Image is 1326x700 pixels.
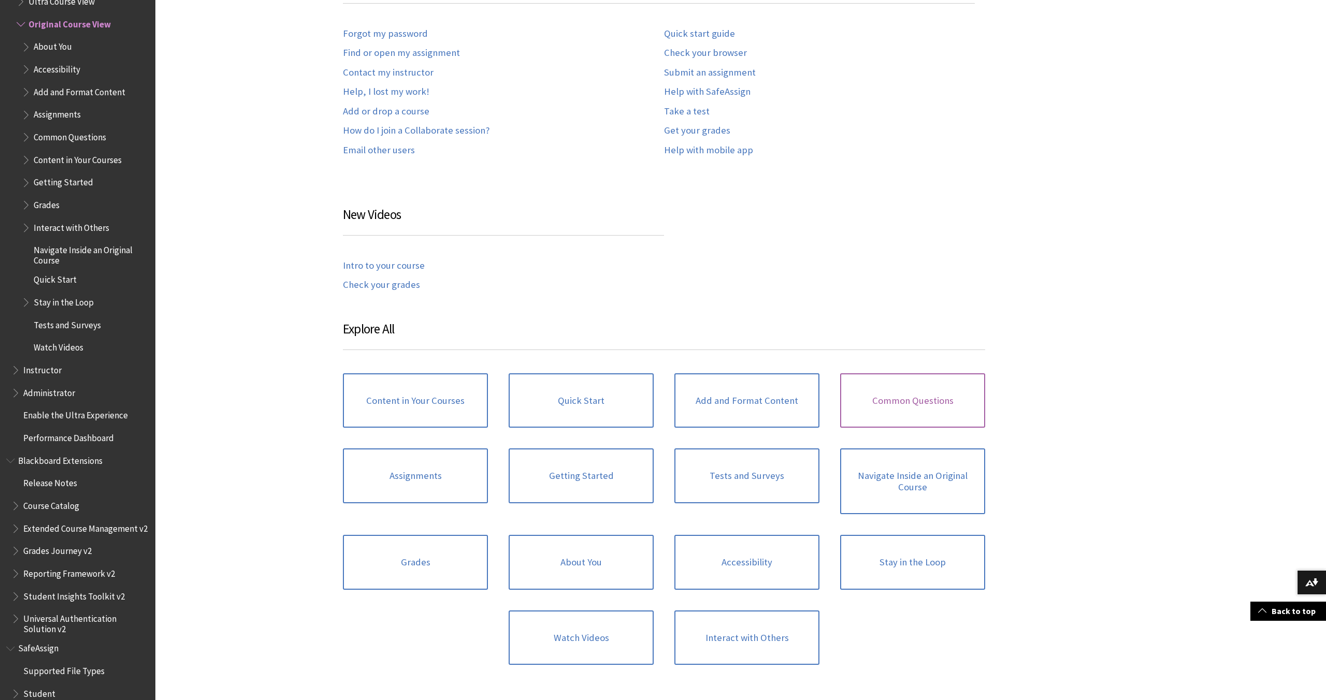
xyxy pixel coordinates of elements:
h3: Explore All [343,319,985,350]
span: Supported File Types [23,662,105,676]
span: Student [23,685,55,699]
a: Find or open my assignment [343,47,460,59]
span: About You [34,38,72,52]
span: Content in Your Courses [34,151,122,165]
span: Watch Videos [34,339,83,353]
a: Email other users [343,144,415,156]
a: Contact my instructor [343,67,434,79]
span: Assignments [34,106,81,120]
a: Stay in the Loop [840,535,985,590]
a: How do I join a Collaborate session? [343,125,489,137]
span: Quick Start [34,271,77,285]
span: Universal Authentication Solution v2 [23,610,148,634]
span: Tests and Surveys [34,316,101,330]
a: Check your browser [664,47,747,59]
span: Accessibility [34,61,80,75]
a: Quick Start [509,373,654,428]
span: Performance Dashboard [23,429,114,443]
h3: New Videos [343,205,664,236]
span: Common Questions [34,128,106,142]
span: Original Course View [28,16,111,30]
a: Help with mobile app [664,144,753,156]
a: Add or drop a course [343,106,429,118]
a: Getting Started [509,448,654,503]
span: Course Catalog [23,497,79,511]
span: Blackboard Extensions [18,452,103,466]
a: Interact with Others [674,610,819,665]
a: Watch Videos [509,610,654,665]
a: Help, I lost my work! [343,86,429,98]
a: Intro to your course [343,260,425,272]
a: About You [509,535,654,590]
span: Instructor [23,361,62,375]
a: Tests and Surveys [674,448,819,503]
span: Grades [34,196,60,210]
a: Add and Format Content [674,373,819,428]
span: Add and Format Content [34,83,125,97]
a: Take a test [664,106,710,118]
span: Navigate Inside an Original Course [34,241,148,266]
a: Back to top [1250,602,1326,621]
span: Extended Course Management v2 [23,520,148,534]
span: Grades Journey v2 [23,542,92,556]
a: Content in Your Courses [343,373,488,428]
a: Grades [343,535,488,590]
span: Getting Started [34,174,93,188]
span: Interact with Others [34,219,109,233]
span: Release Notes [23,475,77,489]
span: SafeAssign [18,640,59,654]
span: Enable the Ultra Experience [23,407,128,421]
a: Submit an assignment [664,67,756,79]
a: Quick start guide [664,28,735,40]
span: Administrator [23,384,75,398]
a: Get your grades [664,125,730,137]
a: Assignments [343,448,488,503]
a: Common Questions [840,373,985,428]
a: Forgot my password [343,28,428,40]
a: Navigate Inside an Original Course [840,448,985,514]
nav: Book outline for Blackboard Extensions [6,452,149,635]
span: Student Insights Toolkit v2 [23,588,125,602]
a: Check your grades [343,279,420,291]
a: Accessibility [674,535,819,590]
span: Reporting Framework v2 [23,565,115,579]
span: Stay in the Loop [34,294,94,308]
a: Help with SafeAssign [664,86,751,98]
